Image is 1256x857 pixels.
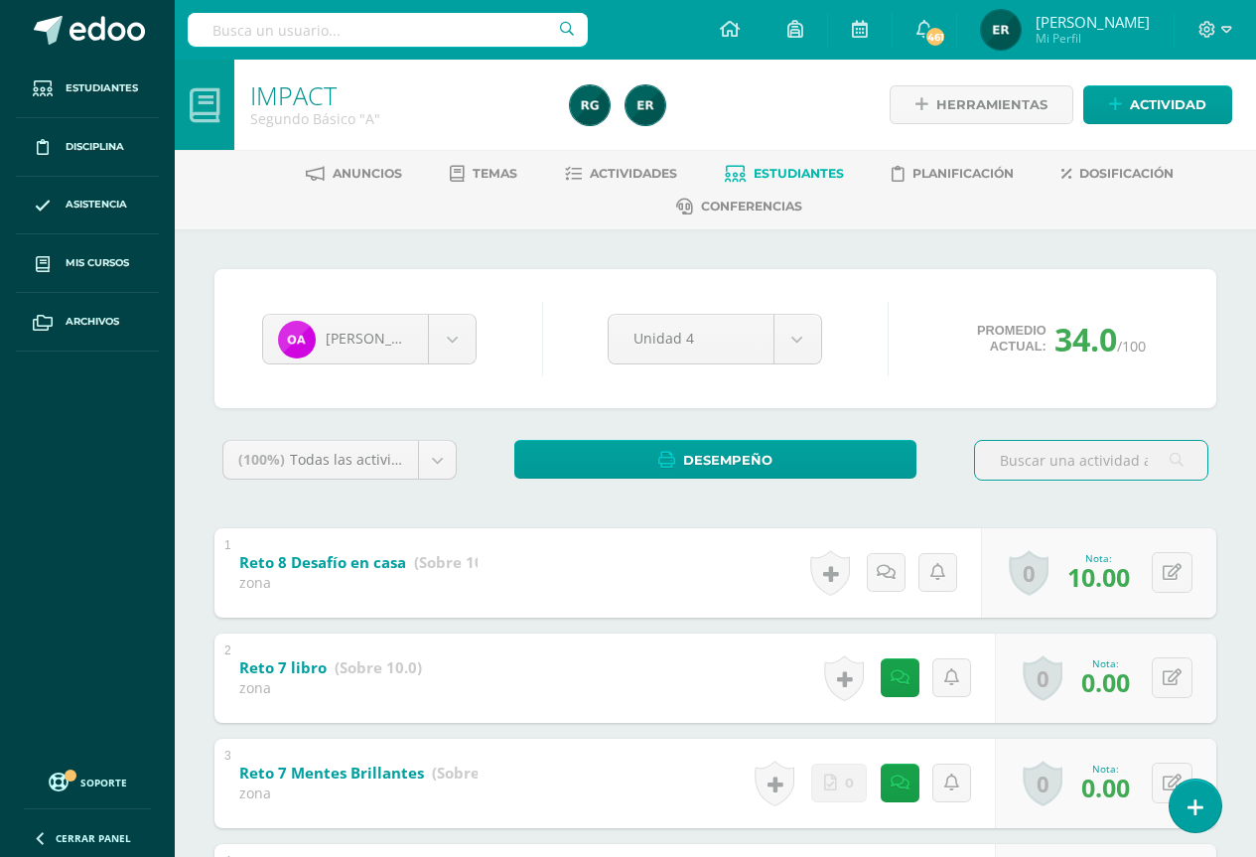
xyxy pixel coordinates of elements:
[565,158,677,190] a: Actividades
[633,315,748,361] span: Unidad 4
[890,85,1073,124] a: Herramientas
[306,158,402,190] a: Anuncios
[250,78,337,112] a: IMPACT
[570,85,610,125] img: e044b199acd34bf570a575bac584e1d1.png
[1061,158,1174,190] a: Dosificación
[1079,166,1174,181] span: Dosificación
[239,784,478,802] div: zona
[66,255,129,271] span: Mis cursos
[924,26,946,48] span: 461
[676,191,802,222] a: Conferencias
[683,442,772,479] span: Desempeño
[16,177,159,235] a: Asistencia
[845,765,854,801] span: 0
[250,81,546,109] h1: IMPACT
[754,166,844,181] span: Estudiantes
[238,450,285,469] span: (100%)
[1067,551,1130,565] div: Nota:
[66,139,124,155] span: Disciplina
[975,441,1207,480] input: Buscar una actividad aquí...
[333,166,402,181] span: Anuncios
[1054,318,1117,360] span: 34.0
[981,10,1021,50] img: 5c384eb2ea0174d85097e364ebdd71e5.png
[66,197,127,213] span: Asistencia
[473,166,517,181] span: Temas
[263,315,476,363] a: [PERSON_NAME]
[290,450,536,469] span: Todas las actividades de esta unidad
[892,158,1014,190] a: Planificación
[1117,337,1146,356] span: /100
[16,293,159,352] a: Archivos
[278,321,316,358] img: 2d2b04993d98c75a6cf9dc84a91591af.png
[16,234,159,293] a: Mis cursos
[239,758,519,789] a: Reto 7 Mentes Brillantes (Sobre 10.0)
[239,573,478,592] div: zona
[239,552,406,572] b: Reto 8 Desafío en casa
[1081,762,1130,776] div: Nota:
[223,441,456,479] a: (100%)Todas las actividades de esta unidad
[912,166,1014,181] span: Planificación
[1081,665,1130,699] span: 0.00
[66,314,119,330] span: Archivos
[1083,85,1232,124] a: Actividad
[188,13,588,47] input: Busca un usuario...
[450,158,517,190] a: Temas
[1081,656,1130,670] div: Nota:
[1036,30,1150,47] span: Mi Perfil
[701,199,802,214] span: Conferencias
[239,763,424,783] b: Reto 7 Mentes Brillantes
[326,329,437,348] span: [PERSON_NAME]
[239,657,327,677] b: Reto 7 libro
[514,440,915,479] a: Desempeño
[977,323,1047,355] span: Promedio actual:
[16,118,159,177] a: Disciplina
[250,109,546,128] div: Segundo Básico 'A'
[66,80,138,96] span: Estudiantes
[239,652,422,684] a: Reto 7 libro (Sobre 10.0)
[335,657,422,677] strong: (Sobre 10.0)
[1023,761,1062,806] a: 0
[80,776,127,789] span: Soporte
[1130,86,1206,123] span: Actividad
[432,763,519,783] strong: (Sobre 10.0)
[239,547,501,579] a: Reto 8 Desafío en casa (Sobre 10.0)
[239,678,422,697] div: zona
[1023,655,1062,701] a: 0
[1009,550,1048,596] a: 0
[609,315,820,363] a: Unidad 4
[725,158,844,190] a: Estudiantes
[626,85,665,125] img: 5c384eb2ea0174d85097e364ebdd71e5.png
[1081,771,1130,804] span: 0.00
[936,86,1047,123] span: Herramientas
[24,768,151,794] a: Soporte
[590,166,677,181] span: Actividades
[16,60,159,118] a: Estudiantes
[414,552,501,572] strong: (Sobre 10.0)
[1067,560,1130,594] span: 10.00
[56,831,131,845] span: Cerrar panel
[1036,12,1150,32] span: [PERSON_NAME]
